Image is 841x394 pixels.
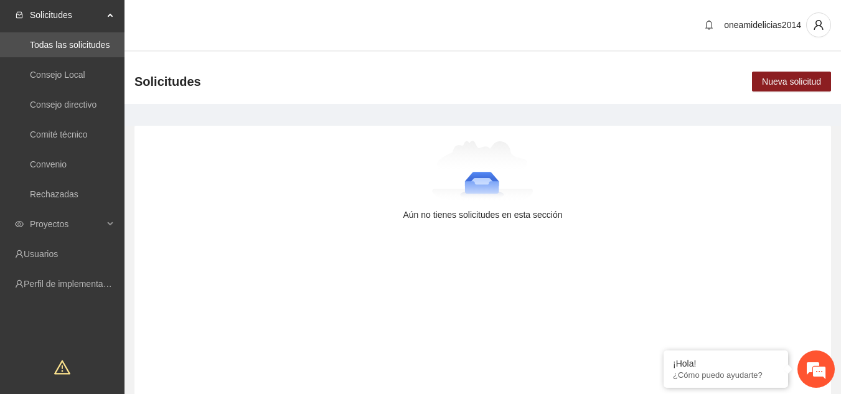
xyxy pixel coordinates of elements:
[807,19,830,30] span: user
[30,2,103,27] span: Solicitudes
[24,249,58,259] a: Usuarios
[700,20,718,30] span: bell
[762,75,821,88] span: Nueva solicitud
[30,100,96,110] a: Consejo directivo
[673,359,779,368] div: ¡Hola!
[30,40,110,50] a: Todas las solicitudes
[30,189,78,199] a: Rechazadas
[806,12,831,37] button: user
[154,208,811,222] div: Aún no tienes solicitudes en esta sección
[30,212,103,237] span: Proyectos
[30,70,85,80] a: Consejo Local
[134,72,201,91] span: Solicitudes
[24,279,121,289] a: Perfil de implementadora
[15,11,24,19] span: inbox
[699,15,719,35] button: bell
[432,141,533,203] img: Aún no tienes solicitudes en esta sección
[673,370,779,380] p: ¿Cómo puedo ayudarte?
[54,359,70,375] span: warning
[30,129,88,139] a: Comité técnico
[15,220,24,228] span: eye
[724,20,801,30] span: oneamidelicias2014
[30,159,67,169] a: Convenio
[752,72,831,91] button: Nueva solicitud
